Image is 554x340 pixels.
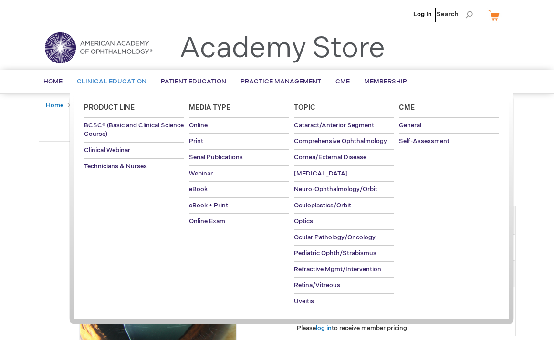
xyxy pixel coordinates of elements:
[316,324,332,332] a: log in
[294,103,315,112] span: Topic
[77,78,146,85] span: Clinical Education
[294,234,376,241] span: Ocular Pathology/Oncology
[294,154,366,161] span: Cornea/External Disease
[294,122,374,129] span: Cataract/Anterior Segment
[189,170,213,177] span: Webinar
[437,5,473,24] span: Search
[294,266,381,273] span: Refractive Mgmt/Intervention
[189,185,208,193] span: eBook
[294,217,313,225] span: Optics
[84,122,184,138] span: BCSC® (Basic and Clinical Science Course)
[43,78,63,85] span: Home
[399,122,421,129] span: General
[189,217,225,225] span: Online Exam
[294,281,340,289] span: Retina/Vitreous
[294,185,377,193] span: Neuro-Ophthalmology/Orbit
[84,163,147,170] span: Technicians & Nurses
[240,78,321,85] span: Practice Management
[161,78,226,85] span: Patient Education
[189,103,230,112] span: Media Type
[364,78,407,85] span: Membership
[297,324,407,332] span: Please to receive member pricing
[46,102,63,109] a: Home
[399,103,415,112] span: Cme
[84,103,135,112] span: Product Line
[189,137,203,145] span: Print
[189,122,208,129] span: Online
[399,137,449,145] span: Self-Assessment
[179,31,385,66] a: Academy Store
[294,170,348,177] span: [MEDICAL_DATA]
[335,78,350,85] span: CME
[189,154,243,161] span: Serial Publications
[294,249,376,257] span: Pediatric Ophth/Strabismus
[294,202,351,209] span: Oculoplastics/Orbit
[413,10,432,18] a: Log In
[84,146,130,154] span: Clinical Webinar
[294,298,314,305] span: Uveitis
[189,202,228,209] span: eBook + Print
[294,137,387,145] span: Comprehensive Ophthalmology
